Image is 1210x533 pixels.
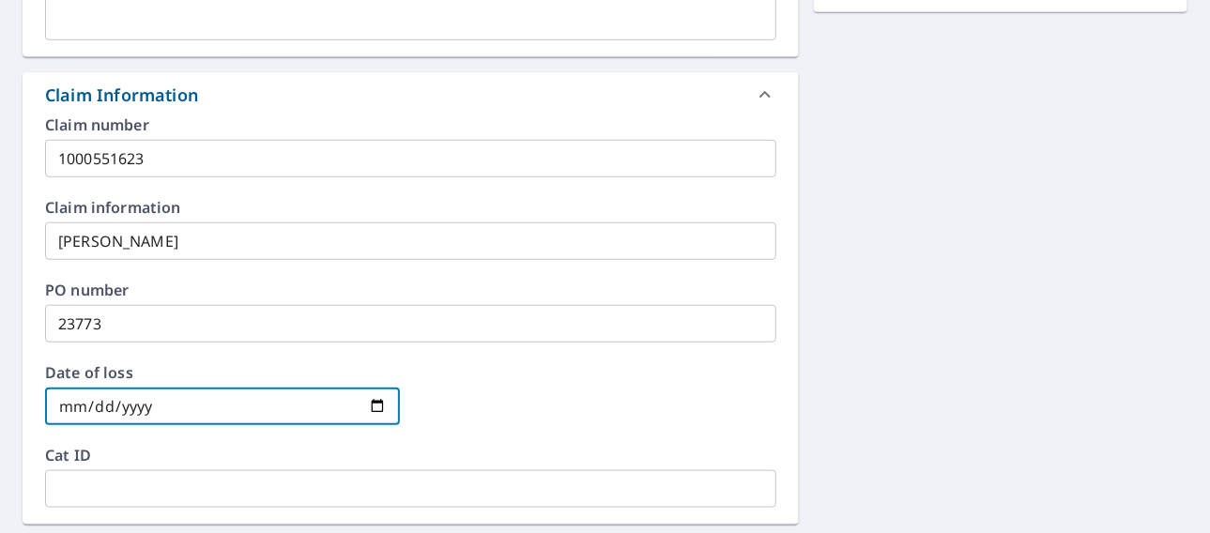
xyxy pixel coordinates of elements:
label: Claim number [45,117,776,132]
div: Claim Information [23,72,799,117]
label: PO number [45,282,776,297]
label: Date of loss [45,365,400,380]
div: Claim Information [45,83,198,108]
label: Cat ID [45,448,776,463]
label: Claim information [45,200,776,215]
